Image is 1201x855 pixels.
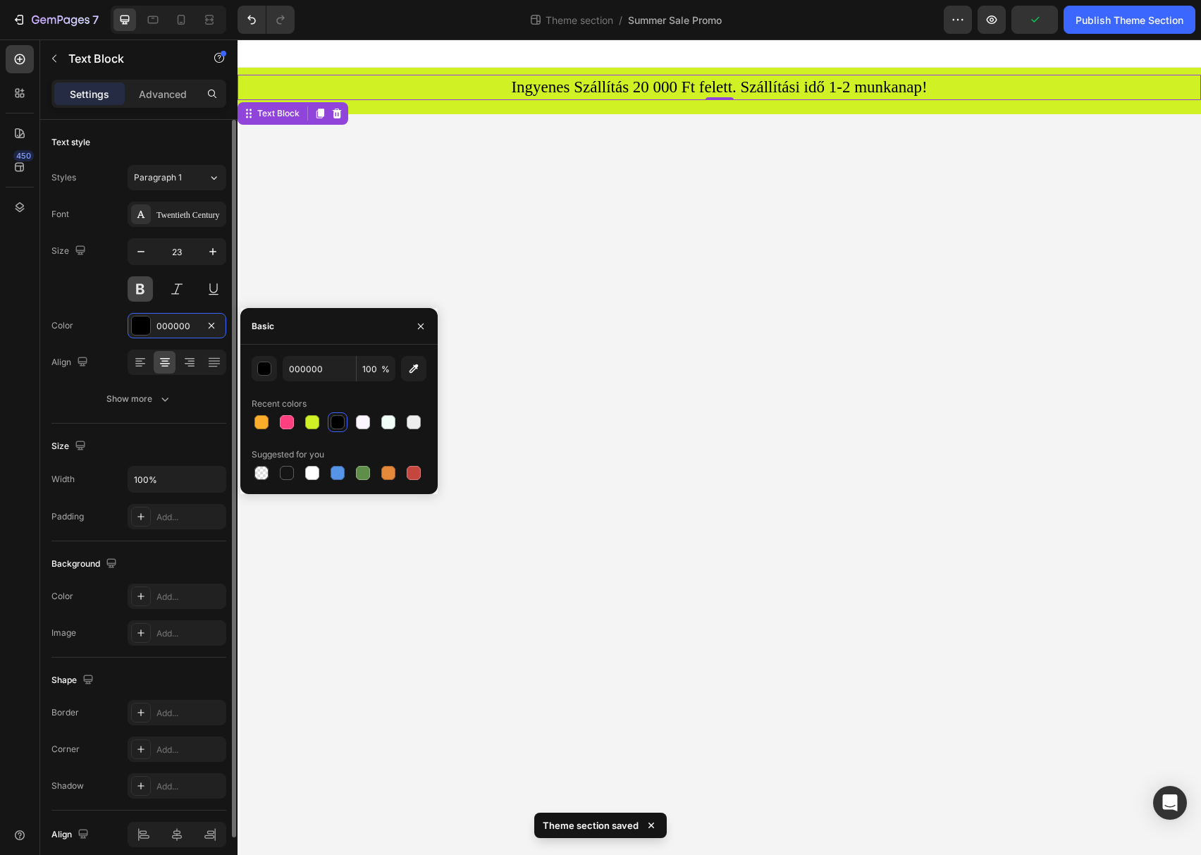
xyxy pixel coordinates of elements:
[51,510,84,523] div: Padding
[283,356,356,381] input: Eg: FFFFFF
[128,165,226,190] button: Paragraph 1
[51,780,84,792] div: Shadow
[13,150,34,161] div: 450
[1064,6,1195,34] button: Publish Theme Section
[134,171,182,184] span: Paragraph 1
[92,11,99,28] p: 7
[252,320,274,333] div: Basic
[628,13,722,27] span: Summer Sale Promo
[238,6,295,34] div: Undo/Redo
[51,825,92,844] div: Align
[51,319,73,332] div: Color
[543,818,639,832] p: Theme section saved
[51,437,89,456] div: Size
[252,448,324,461] div: Suggested for you
[51,671,97,690] div: Shape
[128,467,226,492] input: Auto
[156,320,197,333] div: 000000
[51,242,89,261] div: Size
[6,6,105,34] button: 7
[1076,13,1183,27] div: Publish Theme Section
[156,591,223,603] div: Add...
[51,353,91,372] div: Align
[543,13,616,27] span: Theme section
[156,780,223,793] div: Add...
[51,555,120,574] div: Background
[252,398,307,410] div: Recent colors
[156,707,223,720] div: Add...
[70,87,109,102] p: Settings
[619,13,622,27] span: /
[51,706,79,719] div: Border
[238,39,1201,855] iframe: Design area
[381,363,390,376] span: %
[51,171,76,184] div: Styles
[156,209,223,221] div: Twentieth Century
[51,208,69,221] div: Font
[68,50,188,67] p: Text Block
[106,392,172,406] div: Show more
[51,386,226,412] button: Show more
[156,511,223,524] div: Add...
[51,627,76,639] div: Image
[51,590,73,603] div: Color
[156,744,223,756] div: Add...
[139,87,187,102] p: Advanced
[156,627,223,640] div: Add...
[51,473,75,486] div: Width
[51,136,90,149] div: Text style
[1153,786,1187,820] div: Open Intercom Messenger
[51,743,80,756] div: Corner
